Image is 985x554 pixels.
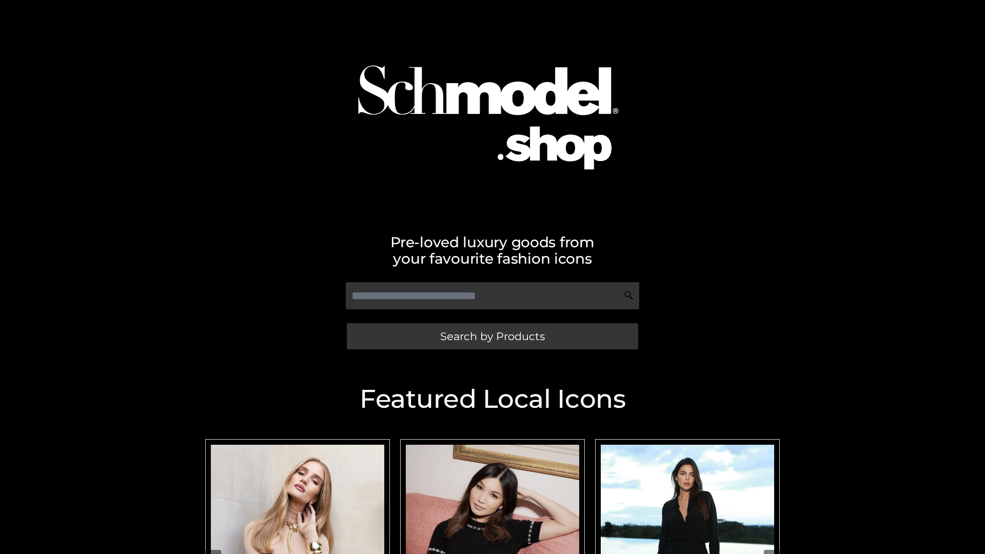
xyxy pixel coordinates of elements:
h2: Pre-loved luxury goods from your favourite fashion icons [200,234,785,267]
span: Search by Products [440,331,545,342]
a: Search by Products [347,323,638,349]
img: Search Icon [624,290,634,301]
h2: Featured Local Icons​ [200,386,785,412]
